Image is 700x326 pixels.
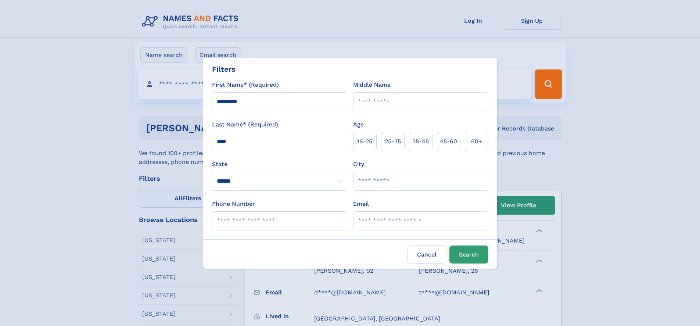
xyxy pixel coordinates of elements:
span: 25‑35 [385,137,401,146]
span: 35‑45 [412,137,429,146]
label: Email [353,200,369,208]
label: State [212,160,347,169]
label: Age [353,120,364,129]
span: 18‑25 [357,137,372,146]
label: City [353,160,364,169]
label: Middle Name [353,80,391,89]
label: Last Name* (Required) [212,120,278,129]
button: Search [449,246,488,264]
label: Cancel [408,246,446,264]
div: Filters [212,64,236,75]
label: First Name* (Required) [212,80,279,89]
span: 45‑60 [440,137,457,146]
span: 60+ [471,137,482,146]
label: Phone Number [212,200,255,208]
